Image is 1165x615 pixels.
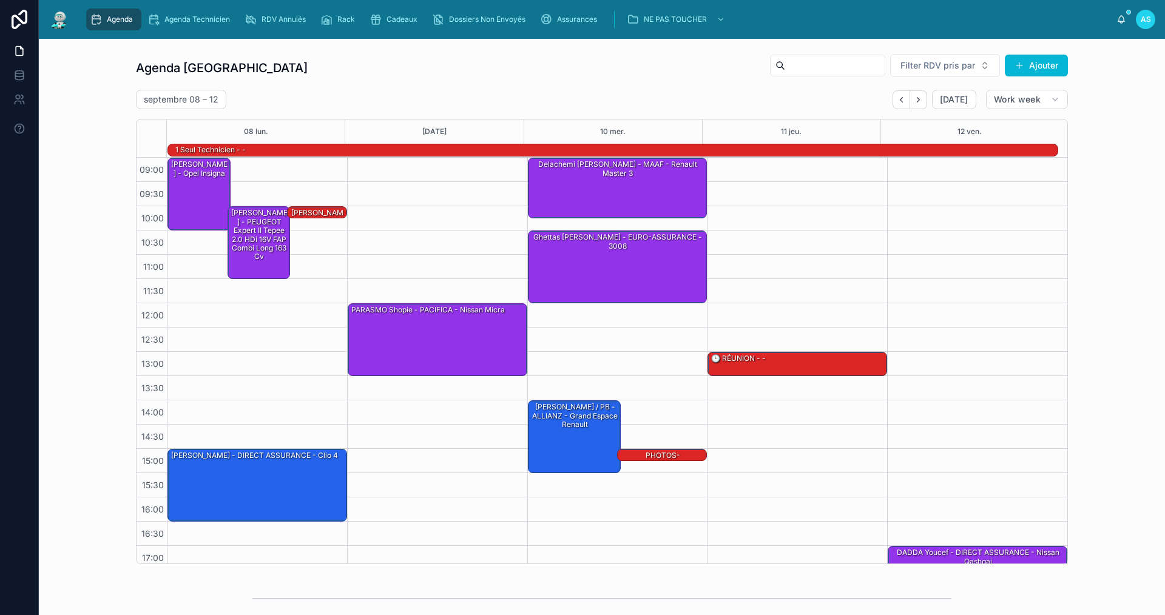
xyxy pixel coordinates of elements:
span: Rack [337,15,355,24]
span: 14:30 [138,431,167,442]
a: Agenda Technicien [144,8,238,30]
a: Agenda [86,8,141,30]
button: [DATE] [932,90,976,109]
a: Dossiers Non Envoyés [428,8,534,30]
button: Work week [986,90,1068,109]
span: Agenda Technicien [164,15,230,24]
a: NE PAS TOUCHER [623,8,731,30]
div: Ghettas [PERSON_NAME] - EURO-ASSURANCE - 3008 [528,231,707,303]
span: 13:30 [138,383,167,393]
button: Next [910,90,927,109]
div: [PERSON_NAME] - Opel insigna [170,159,229,179]
span: 10:00 [138,213,167,223]
button: [DATE] [422,119,447,144]
a: Assurances [536,8,606,30]
span: Assurances [557,15,597,24]
span: 16:00 [138,504,167,514]
button: 08 lun. [244,119,268,144]
div: Ghettas [PERSON_NAME] - EURO-ASSURANCE - 3008 [530,232,706,252]
a: Rack [317,8,363,30]
div: 1 seul technicien - - [174,144,247,155]
span: AS [1141,15,1151,24]
div: Delachemi [PERSON_NAME] - MAAF - Renault master 3 [528,158,707,218]
span: Agenda [107,15,133,24]
div: 🕒 RÉUNION - - [710,353,767,364]
span: 17:00 [139,553,167,563]
h2: septembre 08 – 12 [144,93,218,106]
span: 11:00 [140,261,167,272]
div: PHOTOS-[PERSON_NAME] / TPANO - ALLIANZ - Grand espace Renault [620,450,706,488]
button: Back [893,90,910,109]
div: 🕒 RÉUNION - - [708,352,886,375]
span: NE PAS TOUCHER [644,15,707,24]
span: Dossiers Non Envoyés [449,15,525,24]
span: 16:30 [138,528,167,539]
div: [PERSON_NAME] - PEUGEOT Expert II Tepee 2.0 HDi 16V FAP Combi long 163 cv [228,207,290,278]
span: 12:00 [138,310,167,320]
span: 12:30 [138,334,167,344]
div: PARASMO Shopie - PACIFICA - Nissan micra [350,304,506,315]
div: [PERSON_NAME] - Jeep Renegade [288,207,346,219]
div: [PERSON_NAME] - Opel insigna [168,158,230,230]
span: [DATE] [940,94,968,105]
button: 11 jeu. [781,119,802,144]
button: 10 mer. [600,119,626,144]
span: 15:30 [139,480,167,490]
div: [PERSON_NAME] / PB - ALLIANZ - Grand espace Renault [530,402,620,430]
div: DADDA Youcef - DIRECT ASSURANCE - Nissan qashqai [890,547,1066,567]
span: 09:30 [137,189,167,199]
div: Delachemi [PERSON_NAME] - MAAF - Renault master 3 [530,159,706,179]
button: Select Button [890,54,1000,77]
div: [PERSON_NAME] - Jeep Renegade [289,207,346,236]
div: [PERSON_NAME] / PB - ALLIANZ - Grand espace Renault [528,401,621,472]
span: 14:00 [138,407,167,417]
span: 11:30 [140,286,167,296]
div: PHOTOS-[PERSON_NAME] / TPANO - ALLIANZ - Grand espace Renault [618,449,706,462]
span: 09:00 [137,164,167,175]
img: App logo [49,10,70,29]
span: 15:00 [139,455,167,466]
span: RDV Annulés [262,15,306,24]
span: Cadeaux [387,15,417,24]
div: [PERSON_NAME] - DIRECT ASSURANCE - Clio 4 [168,449,346,521]
a: Cadeaux [366,8,426,30]
div: [PERSON_NAME] - PEUGEOT Expert II Tepee 2.0 HDi 16V FAP Combi long 163 cv [230,207,289,262]
button: 12 ven. [957,119,982,144]
span: 13:00 [138,358,167,369]
div: DADDA Youcef - DIRECT ASSURANCE - Nissan qashqai [888,546,1067,594]
div: scrollable content [80,6,1116,33]
span: Work week [994,94,1041,105]
div: 1 seul technicien - - [174,144,247,156]
div: PARASMO Shopie - PACIFICA - Nissan micra [348,304,527,375]
div: [PERSON_NAME] - DIRECT ASSURANCE - Clio 4 [170,450,339,461]
h1: Agenda [GEOGRAPHIC_DATA] [136,59,308,76]
span: Filter RDV pris par [900,59,975,72]
a: RDV Annulés [241,8,314,30]
button: Ajouter [1005,55,1068,76]
span: 10:30 [138,237,167,247]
